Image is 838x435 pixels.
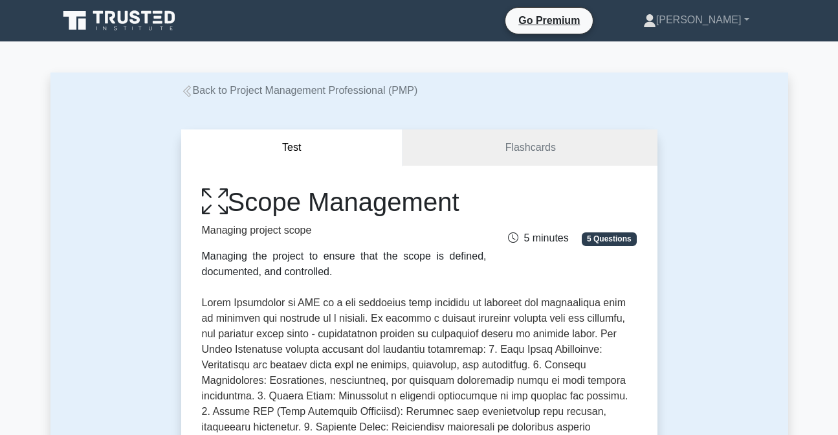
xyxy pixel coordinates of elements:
div: Managing the project to ensure that the scope is defined, documented, and controlled. [202,249,487,280]
span: 5 Questions [582,232,636,245]
a: Flashcards [403,129,657,166]
button: Test [181,129,404,166]
p: Managing project scope [202,223,487,238]
span: 5 minutes [508,232,568,243]
h1: Scope Management [202,186,487,217]
a: [PERSON_NAME] [612,7,780,33]
a: Back to Project Management Professional (PMP) [181,85,418,96]
a: Go Premium [511,12,588,28]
